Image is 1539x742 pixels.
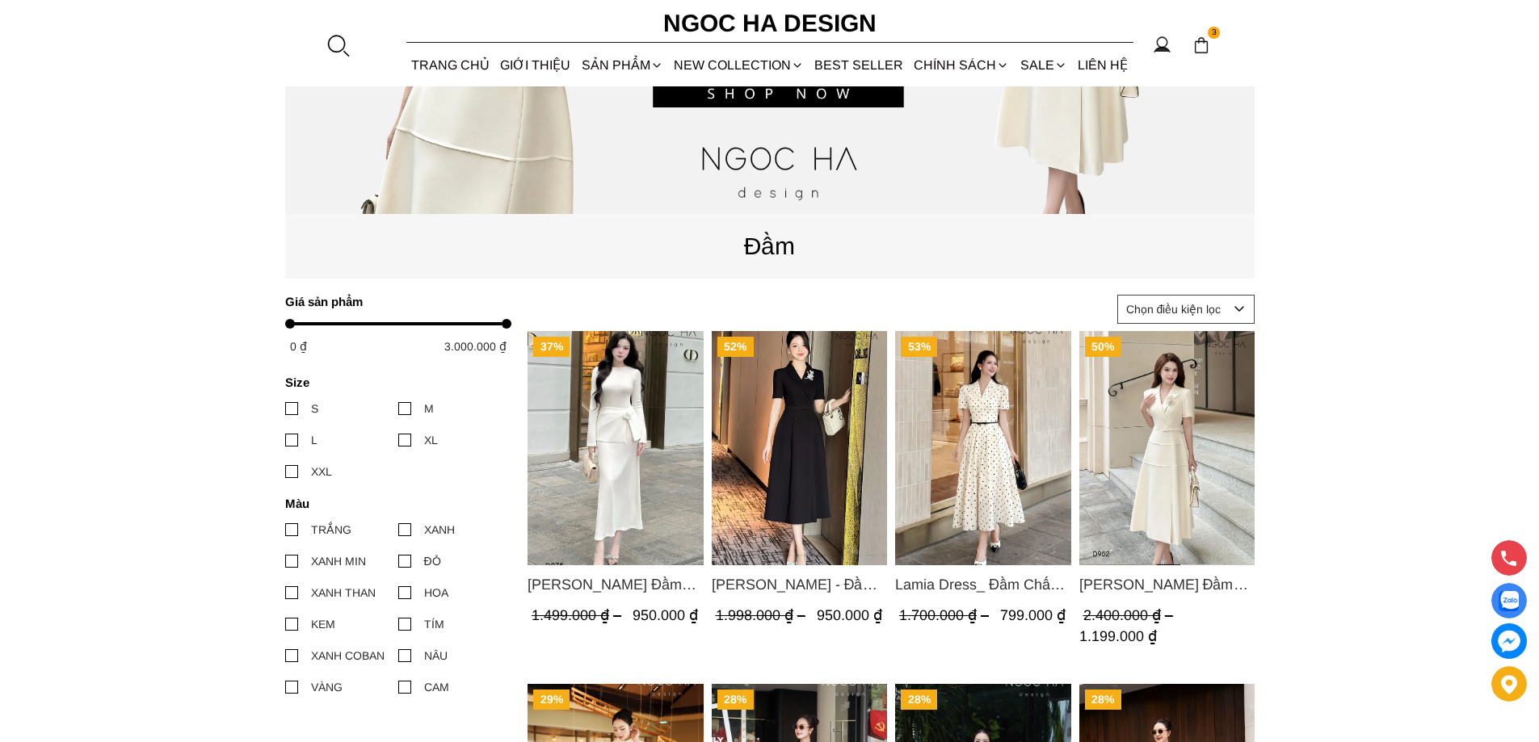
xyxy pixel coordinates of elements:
[1208,27,1221,40] span: 3
[1015,44,1072,86] a: SALE
[668,44,809,86] a: NEW COLLECTION
[1491,623,1527,659] a: messenger
[311,678,343,696] div: VÀNG
[285,375,501,389] h4: Size
[495,44,576,86] a: GIỚI THIỆU
[711,331,887,565] a: Product image - Irene Dress - Đầm Vest Dáng Xòe Kèm Đai D713
[895,573,1071,596] span: Lamia Dress_ Đầm Chấm Bi Cổ Vest Màu Kem D1003
[311,647,385,664] div: XANH COBAN
[895,331,1071,565] a: Product image - Lamia Dress_ Đầm Chấm Bi Cổ Vest Màu Kem D1003
[816,607,881,623] span: 950.000 ₫
[285,497,501,510] h4: Màu
[1072,44,1133,86] a: LIÊN HỆ
[311,584,376,602] div: XANH THAN
[1499,591,1519,611] img: Display image
[424,521,455,539] div: XANH
[895,331,1071,565] img: Lamia Dress_ Đầm Chấm Bi Cổ Vest Màu Kem D1003
[424,400,434,417] div: M
[424,431,438,449] div: XL
[895,573,1071,596] a: Link to Lamia Dress_ Đầm Chấm Bi Cổ Vest Màu Kem D1003
[715,607,809,623] span: 1.998.000 ₫
[528,331,704,565] img: Lisa Dress_ Đầm Thun Ôm Kết Hợp Chân Váy Choàng Hông D975
[311,463,332,480] div: XXL
[1079,573,1255,596] a: Link to Louisa Dress_ Đầm Cổ Vest Cài Hoa Tùng May Gân Nổi Kèm Đai Màu Bee D952
[809,44,909,86] a: BEST SELLER
[285,295,501,308] h4: Giá sản phẩm
[528,331,704,565] a: Product image - Lisa Dress_ Đầm Thun Ôm Kết Hợp Chân Váy Choàng Hông D975
[1079,573,1255,596] span: [PERSON_NAME] Đầm Cổ Vest Cài Hoa Tùng May Gân Nổi Kèm Đai Màu Bee D952
[290,340,307,353] span: 0 ₫
[1079,331,1255,565] a: Product image - Louisa Dress_ Đầm Cổ Vest Cài Hoa Tùng May Gân Nổi Kèm Đai Màu Bee D952
[424,584,448,602] div: HOA
[633,607,698,623] span: 950.000 ₫
[311,431,317,449] div: L
[1491,583,1527,618] a: Display image
[1192,36,1210,54] img: img-CART-ICON-ksit0nf1
[311,521,351,539] div: TRẮNG
[444,340,507,353] span: 3.000.000 ₫
[311,615,335,633] div: KEM
[909,44,1015,86] div: Chính sách
[1083,607,1176,623] span: 2.400.000 ₫
[711,573,887,596] a: Link to Irene Dress - Đầm Vest Dáng Xòe Kèm Đai D713
[532,607,625,623] span: 1.499.000 ₫
[528,573,704,596] a: Link to Lisa Dress_ Đầm Thun Ôm Kết Hợp Chân Váy Choàng Hông D975
[711,331,887,565] img: Irene Dress - Đầm Vest Dáng Xòe Kèm Đai D713
[424,678,449,696] div: CAM
[711,573,887,596] span: [PERSON_NAME] - Đầm Vest Dáng Xòe Kèm Đai D713
[649,4,891,43] a: Ngoc Ha Design
[406,44,495,86] a: TRANG CHỦ
[1079,628,1156,644] span: 1.199.000 ₫
[311,400,318,417] div: S
[424,552,441,570] div: ĐỎ
[899,607,993,623] span: 1.700.000 ₫
[424,647,448,664] div: NÂU
[1079,331,1255,565] img: Louisa Dress_ Đầm Cổ Vest Cài Hoa Tùng May Gân Nổi Kèm Đai Màu Bee D952
[311,552,366,570] div: XANH MIN
[424,615,444,633] div: TÍM
[576,44,668,86] div: SẢN PHẨM
[285,227,1255,265] p: Đầm
[1000,607,1066,623] span: 799.000 ₫
[528,573,704,596] span: [PERSON_NAME] Đầm Thun Ôm Kết Hợp Chân Váy Choàng Hông D975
